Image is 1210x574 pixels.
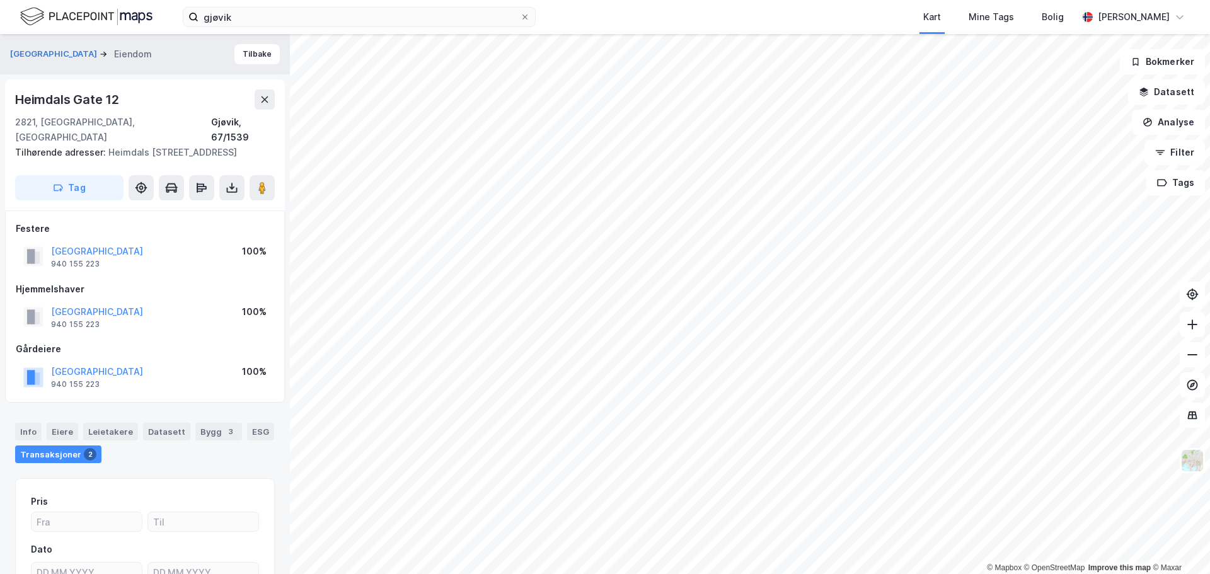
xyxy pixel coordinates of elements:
[1144,140,1205,165] button: Filter
[51,259,100,269] div: 940 155 223
[242,364,267,379] div: 100%
[195,423,242,440] div: Bygg
[15,445,101,463] div: Transaksjoner
[84,448,96,461] div: 2
[16,282,274,297] div: Hjemmelshaver
[224,425,237,438] div: 3
[1147,514,1210,574] iframe: Chat Widget
[32,512,142,531] input: Fra
[1180,449,1204,473] img: Z
[242,244,267,259] div: 100%
[1120,49,1205,74] button: Bokmerker
[15,423,42,440] div: Info
[923,9,941,25] div: Kart
[211,115,275,145] div: Gjøvik, 67/1539
[15,89,122,110] div: Heimdals Gate 12
[15,115,211,145] div: 2821, [GEOGRAPHIC_DATA], [GEOGRAPHIC_DATA]
[31,494,48,509] div: Pris
[234,44,280,64] button: Tilbake
[1132,110,1205,135] button: Analyse
[10,48,100,60] button: [GEOGRAPHIC_DATA]
[51,319,100,330] div: 940 155 223
[1128,79,1205,105] button: Datasett
[20,6,153,28] img: logo.f888ab2527a4732fd821a326f86c7f29.svg
[51,379,100,389] div: 940 155 223
[143,423,190,440] div: Datasett
[1024,563,1085,572] a: OpenStreetMap
[969,9,1014,25] div: Mine Tags
[1098,9,1170,25] div: [PERSON_NAME]
[15,145,265,160] div: Heimdals [STREET_ADDRESS]
[15,147,108,158] span: Tilhørende adresser:
[15,175,124,200] button: Tag
[148,512,258,531] input: Til
[47,423,78,440] div: Eiere
[16,221,274,236] div: Festere
[1088,563,1151,572] a: Improve this map
[83,423,138,440] div: Leietakere
[199,8,520,26] input: Søk på adresse, matrikkel, gårdeiere, leietakere eller personer
[242,304,267,319] div: 100%
[114,47,152,62] div: Eiendom
[1042,9,1064,25] div: Bolig
[247,423,274,440] div: ESG
[987,563,1022,572] a: Mapbox
[16,342,274,357] div: Gårdeiere
[1146,170,1205,195] button: Tags
[31,542,52,557] div: Dato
